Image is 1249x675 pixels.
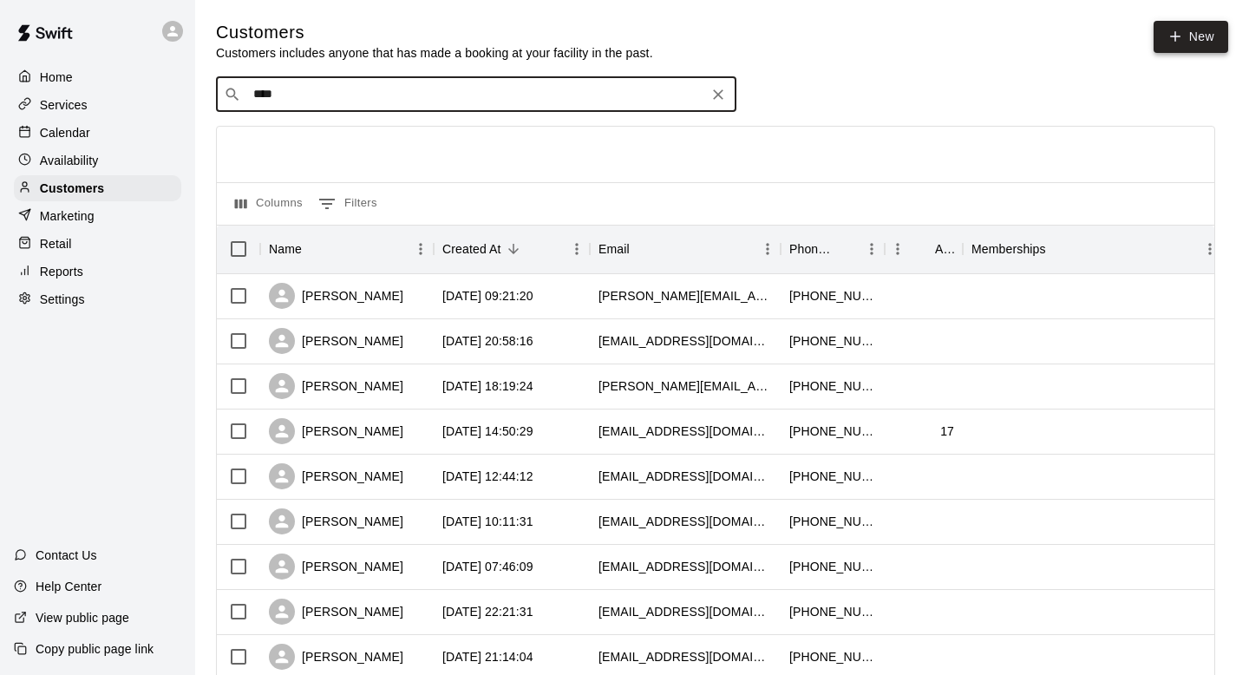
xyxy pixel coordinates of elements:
div: Email [590,225,781,273]
button: Sort [302,237,326,261]
p: Settings [40,291,85,308]
a: Retail [14,231,181,257]
a: Reports [14,259,181,285]
div: +15734892647 [789,468,876,485]
button: Clear [706,82,730,107]
div: steve@mmgolfcars.com [598,377,772,395]
div: Name [269,225,302,273]
div: Phone Number [781,225,885,273]
div: 2025-08-11 18:19:24 [442,377,533,395]
div: Created At [434,225,590,273]
div: [PERSON_NAME] [269,418,403,444]
div: +15738212885 [789,287,876,305]
p: Marketing [40,207,95,225]
div: 2025-08-11 07:46:09 [442,558,533,575]
p: Calendar [40,124,90,141]
div: 2025-08-10 22:21:31 [442,603,533,620]
div: +15735400929 [789,423,876,440]
div: shane.lowe@vu.com [598,287,772,305]
button: Sort [911,237,935,261]
div: 2025-08-11 14:50:29 [442,423,533,440]
p: Customers [40,180,104,197]
a: Home [14,64,181,90]
button: Sort [630,237,654,261]
p: Reports [40,263,83,280]
button: Menu [885,236,911,262]
div: [PERSON_NAME] [269,328,403,354]
button: Sort [1046,237,1070,261]
a: Services [14,92,181,118]
button: Select columns [231,190,307,218]
div: [PERSON_NAME] [269,283,403,309]
a: New [1154,21,1228,53]
div: heather.baysinger1015@gmail.com [598,648,772,665]
div: +16606760217 [789,332,876,350]
p: Copy public page link [36,640,154,658]
div: +16605913069 [789,603,876,620]
div: Email [598,225,630,273]
div: 17 [940,423,954,440]
p: View public page [36,609,129,626]
div: Name [260,225,434,273]
button: Menu [564,236,590,262]
div: [PERSON_NAME] [269,599,403,625]
button: Sort [501,237,526,261]
div: danamcgee349@gmail.com [598,332,772,350]
a: Calendar [14,120,181,146]
p: Retail [40,235,72,252]
p: Availability [40,152,99,169]
button: Menu [1197,236,1223,262]
div: Phone Number [789,225,834,273]
p: Help Center [36,578,101,595]
div: natetutt@hotmail.com [598,558,772,575]
div: +15737215330 [789,377,876,395]
p: Customers includes anyone that has made a booking at your facility in the past. [216,44,653,62]
div: Memberships [971,225,1046,273]
div: christy_creason@yahoo.com [598,513,772,530]
div: 2025-08-11 20:58:16 [442,332,533,350]
div: +15732681698 [789,513,876,530]
button: Sort [834,237,859,261]
div: Search customers by name or email [216,77,736,112]
a: Customers [14,175,181,201]
h5: Customers [216,21,653,44]
div: [PERSON_NAME] [269,373,403,399]
a: Marketing [14,203,181,229]
div: 2025-08-12 09:21:20 [442,287,533,305]
button: Menu [755,236,781,262]
div: Created At [442,225,501,273]
div: 2025-08-11 10:11:31 [442,513,533,530]
div: jcoop2730@gmail.com [598,423,772,440]
div: Age [935,225,954,273]
div: romanettok@gmail.com [598,468,772,485]
div: 2025-08-11 12:44:12 [442,468,533,485]
div: alannaoliver155@gmail.com [598,603,772,620]
a: Settings [14,286,181,312]
button: Show filters [314,190,382,218]
div: +18165651717 [789,558,876,575]
div: Memberships [963,225,1223,273]
div: Age [885,225,963,273]
p: Home [40,69,73,86]
a: Availability [14,147,181,174]
div: [PERSON_NAME] [269,554,403,580]
button: Menu [859,236,885,262]
div: [PERSON_NAME] [269,508,403,534]
div: 2025-08-10 21:14:04 [442,648,533,665]
div: [PERSON_NAME] [269,644,403,670]
div: +15735903444 [789,648,876,665]
p: Services [40,96,88,114]
p: Contact Us [36,547,97,564]
div: [PERSON_NAME] [269,463,403,489]
button: Menu [408,236,434,262]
